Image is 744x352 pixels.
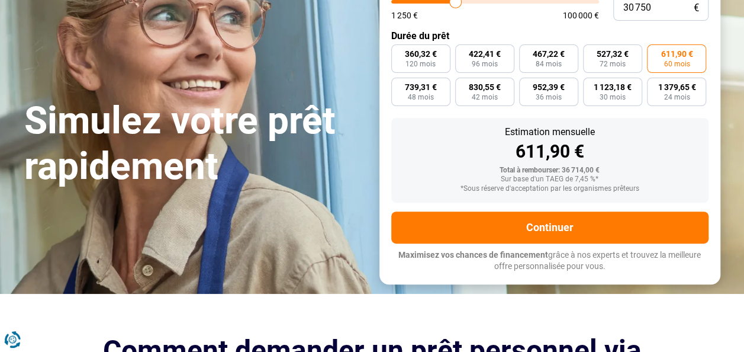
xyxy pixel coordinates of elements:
span: 72 mois [600,60,626,68]
h1: Simulez votre prêt rapidement [24,98,365,190]
span: € [694,3,699,13]
span: 1 379,65 € [658,83,695,91]
span: 24 mois [664,94,690,101]
span: 1 250 € [391,11,418,20]
span: 739,31 € [405,83,437,91]
span: 120 mois [405,60,436,68]
span: 467,22 € [533,50,565,58]
button: Continuer [391,212,708,244]
span: 830,55 € [469,83,501,91]
span: Maximisez vos chances de financement [398,250,548,260]
span: 100 000 € [563,11,599,20]
span: 84 mois [536,60,562,68]
span: 422,41 € [469,50,501,58]
span: 96 mois [472,60,498,68]
div: 611,90 € [401,143,699,161]
span: 611,90 € [661,50,693,58]
span: 527,32 € [597,50,629,58]
span: 42 mois [472,94,498,101]
p: grâce à nos experts et trouvez la meilleure offre personnalisée pour vous. [391,249,708,273]
div: Total à rembourser: 36 714,00 € [401,167,699,175]
span: 360,32 € [405,50,437,58]
div: *Sous réserve d'acceptation par les organismes prêteurs [401,185,699,193]
span: 1 123,18 € [594,83,632,91]
div: Estimation mensuelle [401,127,699,137]
span: 36 mois [536,94,562,101]
label: Durée du prêt [391,30,708,41]
span: 30 mois [600,94,626,101]
span: 952,39 € [533,83,565,91]
span: 60 mois [664,60,690,68]
div: Sur base d'un TAEG de 7,45 %* [401,175,699,184]
span: 48 mois [408,94,434,101]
